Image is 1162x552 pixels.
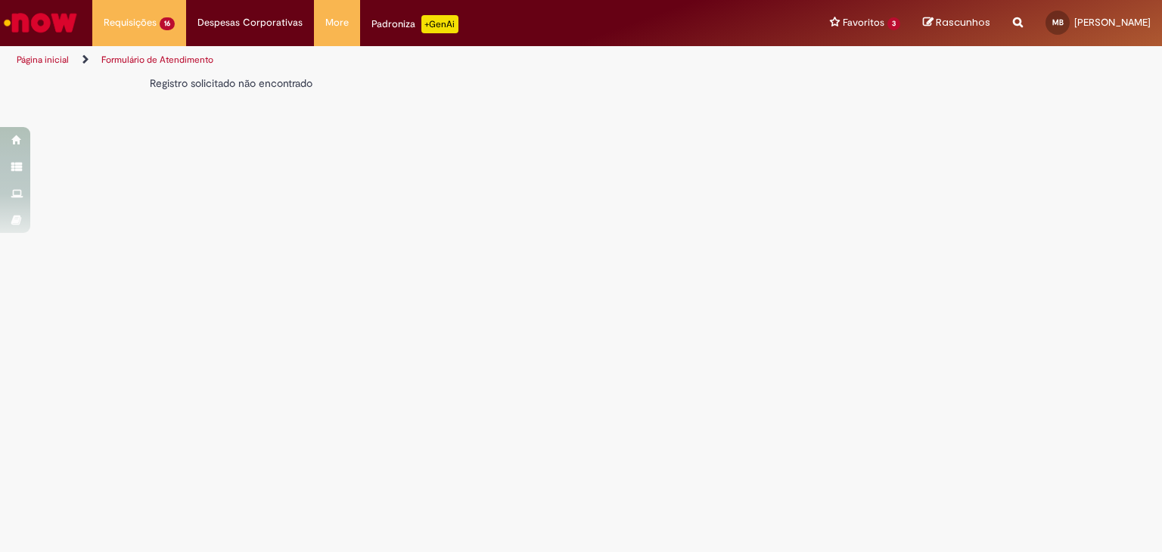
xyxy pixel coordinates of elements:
a: Página inicial [17,54,69,66]
div: Padroniza [371,15,458,33]
span: MB [1052,17,1064,27]
span: 16 [160,17,175,30]
span: Rascunhos [936,15,990,29]
span: Requisições [104,15,157,30]
img: ServiceNow [2,8,79,38]
p: +GenAi [421,15,458,33]
span: More [325,15,349,30]
a: Formulário de Atendimento [101,54,213,66]
ul: Trilhas de página [11,46,763,74]
span: Despesas Corporativas [197,15,303,30]
span: [PERSON_NAME] [1074,16,1151,29]
div: Registro solicitado não encontrado [150,76,791,91]
span: 3 [887,17,900,30]
span: Favoritos [843,15,884,30]
a: Rascunhos [923,16,990,30]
